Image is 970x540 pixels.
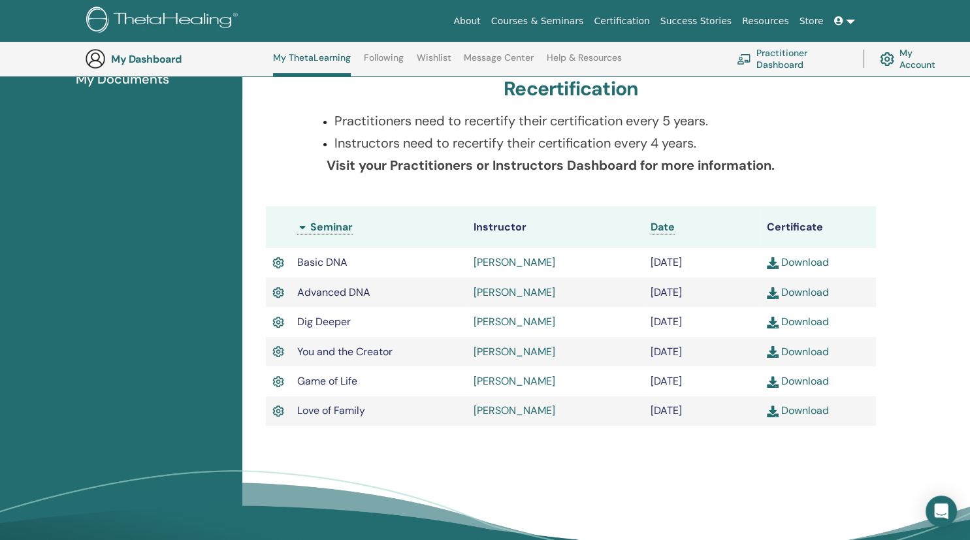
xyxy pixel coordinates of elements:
span: Advanced DNA [297,285,370,299]
img: generic-user-icon.jpg [85,48,106,69]
img: Active Certificate [272,285,283,301]
th: Instructor [467,206,644,248]
td: [DATE] [644,278,760,307]
img: Active Certificate [272,403,283,419]
a: About [448,9,485,33]
a: Download [767,345,829,358]
img: cog.svg [880,49,894,69]
td: [DATE] [644,366,760,396]
td: [DATE] [644,396,760,426]
a: My ThetaLearning [273,52,351,76]
th: Certificate [760,206,876,248]
a: Date [651,220,675,234]
a: [PERSON_NAME] [474,255,555,269]
img: Active Certificate [272,373,283,390]
a: My Account [880,44,946,73]
img: Active Certificate [272,255,283,271]
img: chalkboard-teacher.svg [737,54,751,64]
a: Certification [589,9,655,33]
a: Store [794,9,829,33]
td: [DATE] [644,337,760,366]
a: [PERSON_NAME] [474,345,555,358]
img: download.svg [767,257,779,269]
a: Message Center [464,52,534,73]
img: logo.png [86,7,242,36]
td: [DATE] [644,248,760,278]
div: Open Intercom Messenger [926,496,957,527]
a: [PERSON_NAME] [474,374,555,388]
a: Download [767,315,829,328]
a: Download [767,404,829,417]
h3: Recertification [504,77,638,101]
a: [PERSON_NAME] [474,315,555,328]
span: My Documents [76,69,169,89]
p: Instructors need to recertify their certification every 4 years. [334,133,824,153]
a: Download [767,285,829,299]
span: Dig Deeper [297,315,351,328]
a: Courses & Seminars [486,9,589,33]
a: [PERSON_NAME] [474,285,555,299]
a: Help & Resources [547,52,622,73]
span: Basic DNA [297,255,348,269]
h3: My Dashboard [111,53,242,65]
p: Practitioners need to recertify their certification every 5 years. [334,111,824,131]
a: Download [767,374,829,388]
td: [DATE] [644,307,760,336]
a: Resources [737,9,794,33]
img: Active Certificate [272,314,283,330]
img: download.svg [767,287,779,299]
img: Active Certificate [272,343,283,360]
b: Visit your Practitioners or Instructors Dashboard for more information. [327,157,775,174]
span: Game of Life [297,374,357,388]
img: download.svg [767,405,779,417]
a: Practitioner Dashboard [737,44,847,73]
img: download.svg [767,376,779,388]
img: download.svg [767,317,779,328]
span: You and the Creator [297,345,393,358]
a: [PERSON_NAME] [474,404,555,417]
a: Following [364,52,404,73]
img: download.svg [767,346,779,358]
a: Wishlist [417,52,451,73]
a: Download [767,255,829,269]
span: Love of Family [297,404,365,417]
a: Success Stories [655,9,737,33]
